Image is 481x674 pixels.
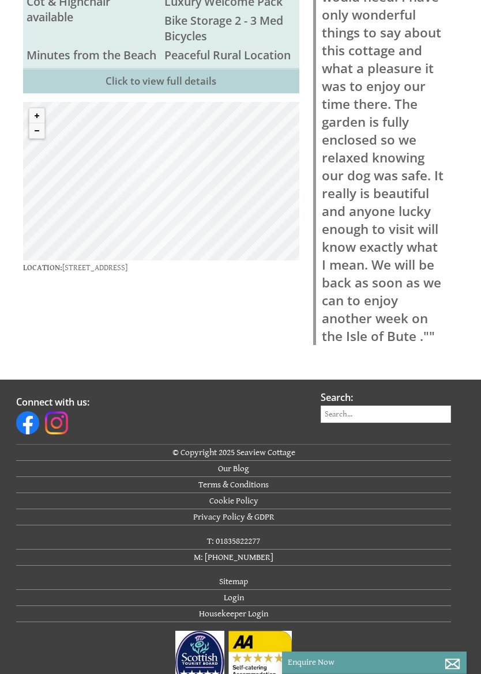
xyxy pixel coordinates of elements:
a: Click to view full details [23,68,299,93]
a: Login [16,590,451,606]
a: T: 01835822277 [16,533,451,550]
canvas: Map [23,102,299,260]
a: Privacy Policy & GDPR [16,509,451,525]
input: Search... [321,406,451,423]
a: Terms & Conditions [16,477,451,493]
a: M: [PHONE_NUMBER] [16,550,451,566]
img: Facebook [16,411,39,434]
a: © Copyright 2025 Seaview Cottage [16,445,451,461]
strong: Location: [23,263,62,272]
p: [STREET_ADDRESS] [23,260,299,275]
a: Sitemap [16,574,451,590]
a: Cookie Policy [16,493,451,509]
li: Peaceful Rural Location [161,46,299,65]
li: Bike Storage 2 - 3 Med Bicycles [161,11,299,46]
li: Minutes from the Beach [23,46,161,65]
button: Zoom out [29,123,44,138]
h3: Connect with us: [16,396,312,408]
img: Instagram [45,411,68,434]
h3: Search: [321,391,451,404]
button: Zoom in [29,108,44,123]
a: Housekeeper Login [16,606,451,622]
a: Our Blog [16,461,451,477]
p: Enquire Now [288,657,461,667]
